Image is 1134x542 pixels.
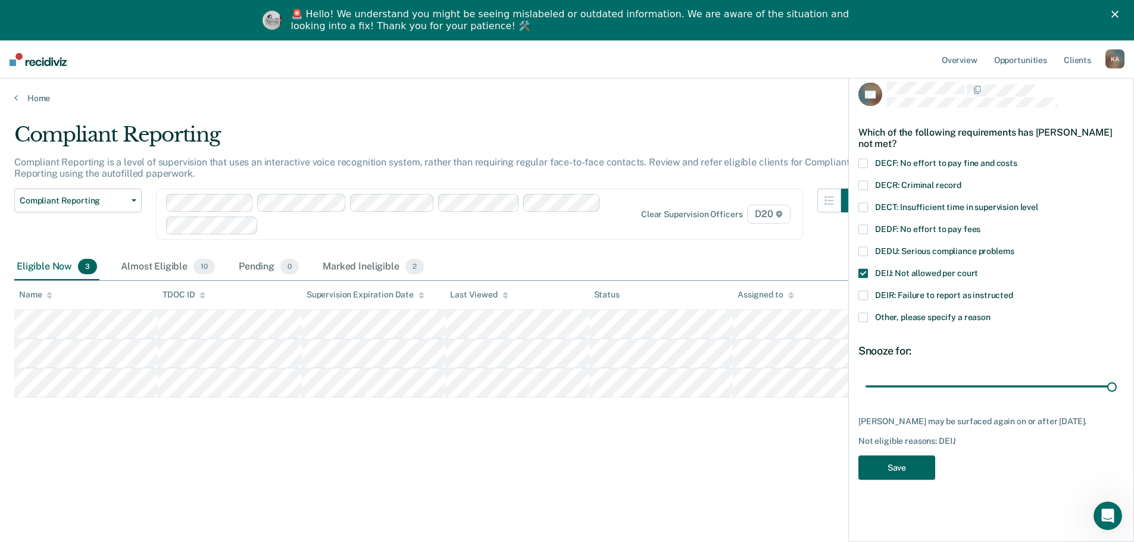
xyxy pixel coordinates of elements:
a: Home [14,93,1120,104]
div: Almost Eligible [118,254,217,280]
span: DECR: Criminal record [875,180,961,189]
div: Snooze for: [858,344,1124,357]
span: Other, please specify a reason [875,312,991,321]
div: Not eligible reasons: DEIJ [858,436,1124,446]
span: DEDU: Serious compliance problems [875,246,1014,255]
button: Save [858,455,935,480]
div: Marked Ineligible [320,254,426,280]
div: Which of the following requirements has [PERSON_NAME] not met? [858,117,1124,158]
a: Clients [1061,40,1094,79]
a: Overview [939,40,980,79]
span: 0 [280,259,299,274]
span: 10 [193,259,215,274]
span: 2 [405,259,424,274]
span: D20 [747,205,790,224]
div: Close [1111,11,1123,18]
img: Recidiviz [10,53,67,66]
div: Status [594,290,620,300]
span: DEDF: No effort to pay fees [875,224,980,233]
span: DECF: No effort to pay fine and costs [875,158,1017,167]
div: 🚨 Hello! We understand you might be seeing mislabeled or outdated information. We are aware of th... [291,8,853,32]
span: DEIR: Failure to report as instructed [875,290,1013,299]
p: Compliant Reporting is a level of supervision that uses an interactive voice recognition system, ... [14,156,849,179]
span: DEIJ: Not allowed per court [875,268,978,277]
div: Last Viewed [450,290,508,300]
div: Assigned to [738,290,794,300]
iframe: Intercom live chat [1094,502,1122,530]
div: Clear supervision officers [641,209,742,220]
div: Eligible Now [14,254,99,280]
div: K A [1105,49,1124,68]
a: Opportunities [992,40,1049,79]
div: Pending [236,254,301,280]
div: TDOC ID [163,290,205,300]
span: DECT: Insufficient time in supervision level [875,202,1038,211]
div: Compliant Reporting [14,123,865,156]
div: [PERSON_NAME] may be surfaced again on or after [DATE]. [858,416,1124,426]
img: Profile image for Kim [263,11,282,30]
div: Name [19,290,52,300]
span: Compliant Reporting [20,196,127,206]
span: 3 [78,259,97,274]
div: Supervision Expiration Date [307,290,424,300]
